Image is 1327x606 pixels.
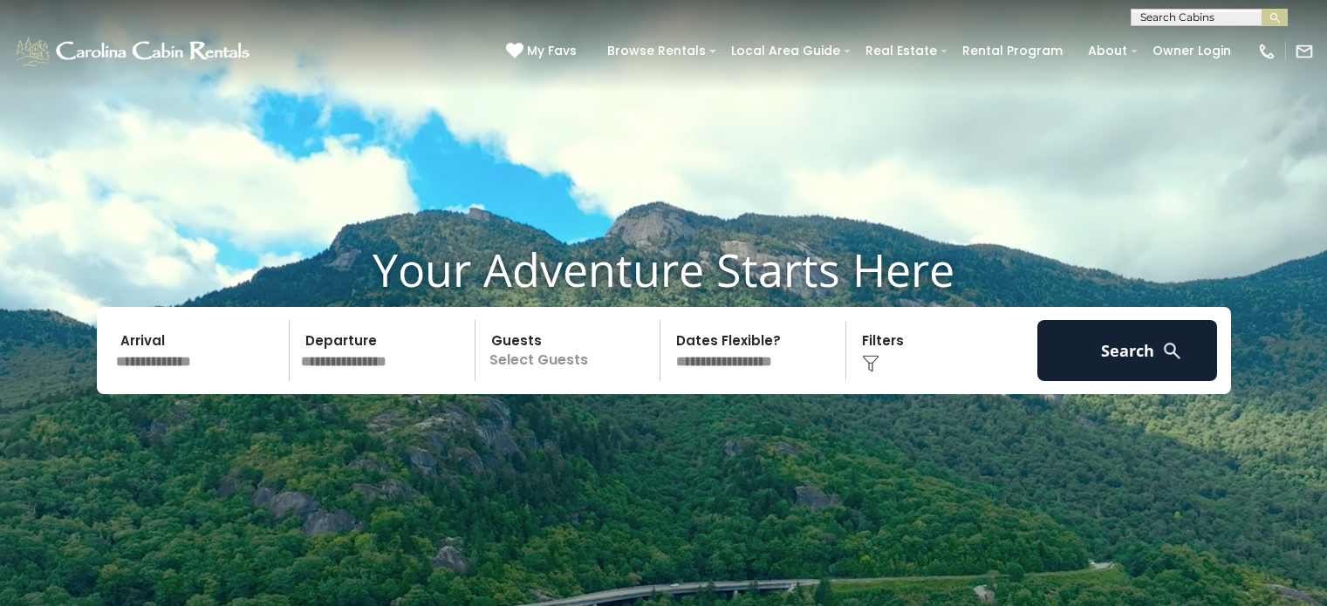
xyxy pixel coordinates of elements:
[1079,37,1136,65] a: About
[1037,320,1218,381] button: Search
[857,37,946,65] a: Real Estate
[13,242,1314,296] h1: Your Adventure Starts Here
[506,42,581,61] a: My Favs
[1295,42,1314,61] img: mail-regular-white.png
[862,355,879,372] img: filter--v1.png
[599,37,715,65] a: Browse Rentals
[1144,37,1240,65] a: Owner Login
[13,34,255,69] img: White-1-1-2.png
[481,320,660,381] p: Select Guests
[527,42,577,60] span: My Favs
[954,37,1071,65] a: Rental Program
[1257,42,1276,61] img: phone-regular-white.png
[1161,340,1183,362] img: search-regular-white.png
[722,37,849,65] a: Local Area Guide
